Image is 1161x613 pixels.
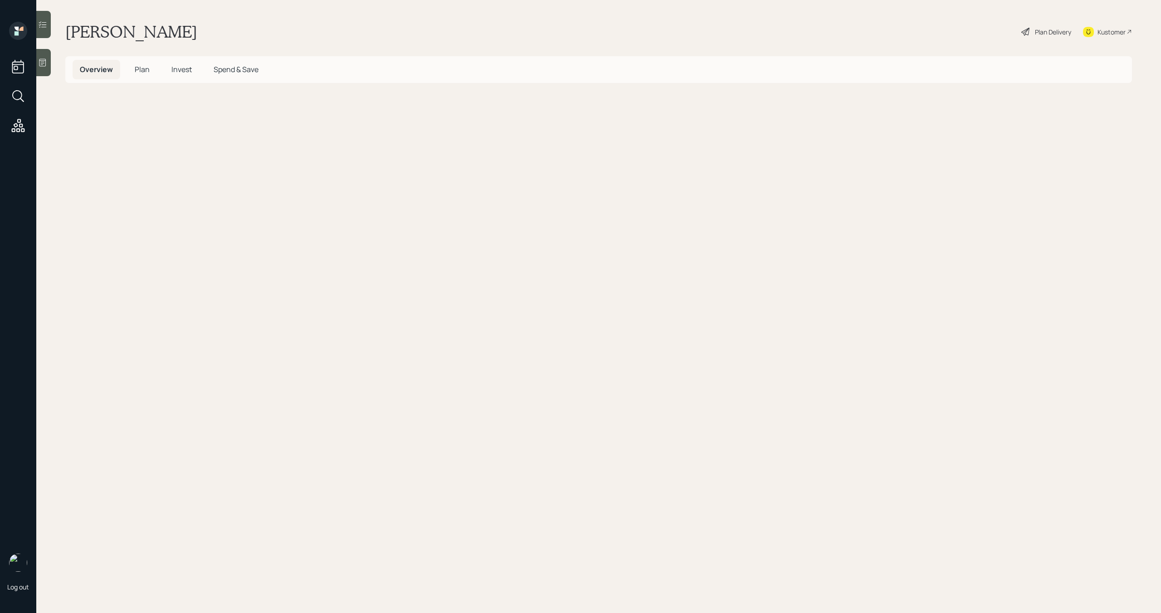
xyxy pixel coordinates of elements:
span: Invest [171,64,192,74]
div: Log out [7,583,29,591]
span: Overview [80,64,113,74]
span: Spend & Save [214,64,259,74]
h1: [PERSON_NAME] [65,22,197,42]
span: Plan [135,64,150,74]
div: Plan Delivery [1035,27,1071,37]
div: Kustomer [1098,27,1126,37]
img: michael-russo-headshot.png [9,554,27,572]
